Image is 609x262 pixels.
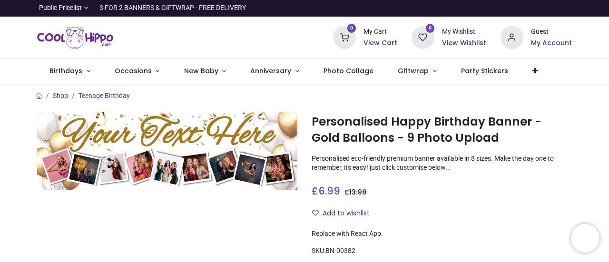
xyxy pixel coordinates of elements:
div: SKU: [312,246,572,256]
a: Birthdays [37,59,102,84]
iframe: Customer reviews powered by Trustpilot [372,3,572,13]
a: Logo of Cool Hippo [37,24,113,51]
span: 6.99 [318,184,340,198]
a: Giftwrap [386,59,449,84]
p: Personalised eco-friendly premium banner available in 8 sizes. Make the day one to remember, its ... [312,154,572,173]
div: Replace with React App. [312,229,572,239]
span: BN-00382 [325,247,355,254]
a: New Baby [172,59,238,84]
a: Teenage Birthday [79,92,130,99]
i: Add to wishlist [312,210,319,216]
span: Public Pricelist [39,3,82,13]
span: £ [344,187,367,197]
span: Party Stickers [461,66,508,76]
div: 3 FOR 2 BANNERS & GIFTWRAP - FREE DELIVERY [99,3,246,13]
a: 0 [333,33,356,41]
img: Personalised Happy Birthday Banner - Gold Balloons - 9 Photo Upload [37,112,297,190]
iframe: Brevo live chat [571,224,599,252]
sup: 0 [426,24,435,33]
span: 13.98 [349,187,367,197]
a: Anniversary [238,59,312,84]
a: My Account [531,39,572,48]
a: 0 [412,33,434,41]
span: Anniversary [250,66,291,76]
div: My Wishlist [442,27,486,37]
a: View Wishlist [442,39,486,48]
a: View Cart [363,39,397,48]
a: Occasions [102,59,172,84]
h1: Personalised Happy Birthday Banner - Gold Balloons - 9 Photo Upload [312,114,572,146]
div: Guest [531,27,572,37]
div: My Cart [363,27,397,37]
span: Photo Collage [324,66,373,76]
span: Birthdays [49,66,82,76]
span: Giftwrap [398,66,429,76]
a: Shop [53,92,68,99]
img: Cool Hippo [37,24,113,51]
span: £ [312,184,340,198]
sup: 0 [347,24,356,33]
span: Occasions [115,66,152,76]
span: New Baby [184,66,218,76]
a: Public Pricelist [37,3,88,13]
button: Add to wishlistAdd to wishlist [312,205,378,222]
